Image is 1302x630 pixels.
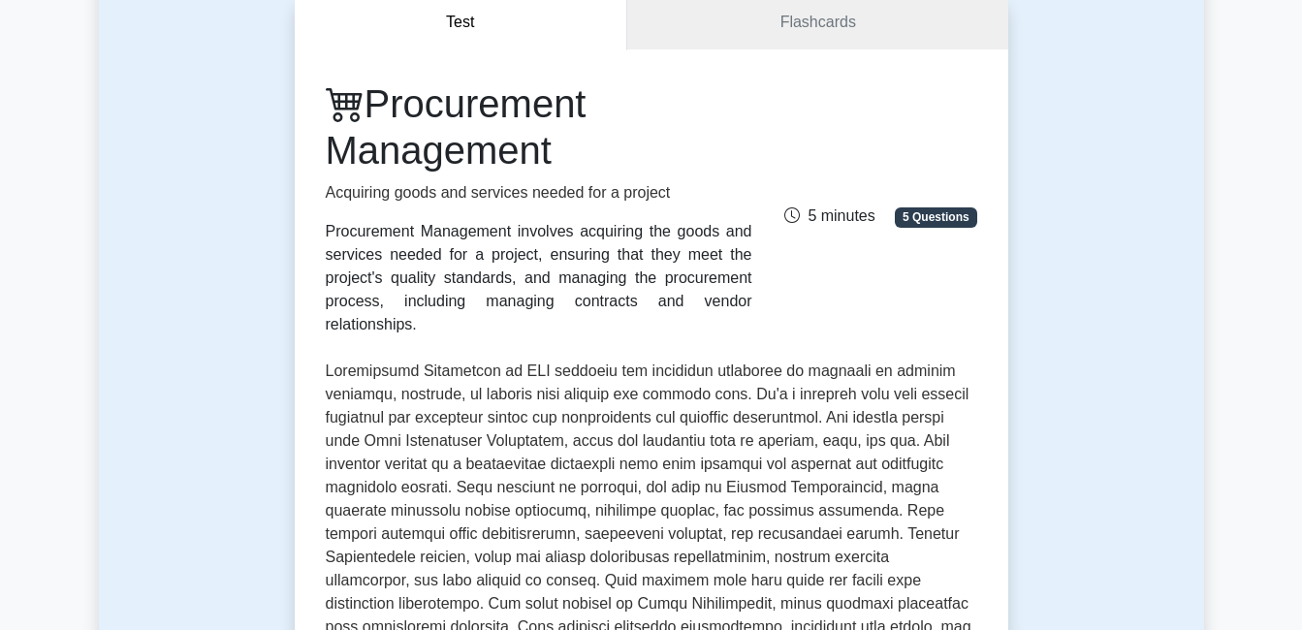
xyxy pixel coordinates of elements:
[326,220,752,336] div: Procurement Management involves acquiring the goods and services needed for a project, ensuring t...
[326,181,752,205] p: Acquiring goods and services needed for a project
[326,80,752,173] h1: Procurement Management
[895,207,976,227] span: 5 Questions
[784,207,874,224] span: 5 minutes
